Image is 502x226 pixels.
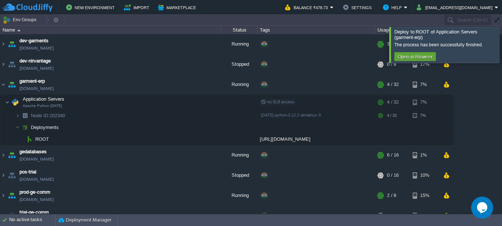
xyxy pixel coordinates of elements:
div: The process has been successfully finished. [394,42,497,48]
img: AMDAwAAAACH5BAEAAAAALAAAAAABAAEAAAICRAEAOw== [17,29,21,31]
div: [URL][DOMAIN_NAME] [258,133,375,145]
div: 0 / 8 [387,206,396,226]
a: dev-garments [19,37,49,44]
img: AMDAwAAAACH5BAEAAAAALAAAAAABAAEAAAICRAEAOw== [20,110,30,121]
iframe: chat widget [471,197,495,219]
div: 3 / 16 [387,34,399,54]
div: Running [221,145,258,165]
div: 4 / 32 [387,95,399,110]
img: AMDAwAAAACH5BAEAAAAALAAAAAABAAEAAAICRAEAOw== [0,165,6,185]
span: [DOMAIN_NAME] [19,155,54,163]
img: AMDAwAAAACH5BAEAAAAALAAAAAABAAEAAAICRAEAOw== [7,206,17,226]
img: AMDAwAAAACH5BAEAAAAALAAAAAABAAEAAAICRAEAOw== [0,206,6,226]
div: 7% [413,95,437,110]
img: AMDAwAAAACH5BAEAAAAALAAAAAABAAEAAAICRAEAOw== [0,145,6,165]
img: AMDAwAAAACH5BAEAAAAALAAAAAABAAEAAAICRAEAOw== [20,133,24,145]
div: Running [221,186,258,205]
span: Deploy to ROOT of Application Servers (garment-erp) [394,29,477,40]
button: Marketplace [158,3,198,12]
img: AMDAwAAAACH5BAEAAAAALAAAAAABAAEAAAICRAEAOw== [15,122,20,133]
div: 6 / 16 [387,145,399,165]
img: AMDAwAAAACH5BAEAAAAALAAAAAABAAEAAAICRAEAOw== [0,75,6,94]
a: dev-nirvantage [19,57,51,65]
button: New Environment [66,3,117,12]
button: Env Groups [3,15,39,25]
a: trial-ge-comm [19,209,49,216]
div: Name [1,26,220,34]
a: [DOMAIN_NAME] [19,196,54,203]
a: [DOMAIN_NAME] [19,44,54,52]
a: ROOT [35,136,50,142]
a: garment-erp [19,78,45,85]
div: 15% [413,206,437,226]
a: pos-trial [19,168,36,176]
div: 0 / 16 [387,165,399,185]
div: 1% [413,145,437,165]
div: 7% [413,110,437,121]
a: gedatabases [19,148,47,155]
div: Running [221,75,258,94]
a: Deployments [30,124,60,130]
img: AMDAwAAAACH5BAEAAAAALAAAAAABAAEAAAICRAEAOw== [5,95,10,110]
a: Node ID:202340 [30,112,66,119]
div: Stopped [221,206,258,226]
button: Balance ₹478.73 [285,3,330,12]
img: AMDAwAAAACH5BAEAAAAALAAAAAABAAEAAAICRAEAOw== [24,133,35,145]
div: Running [221,34,258,54]
button: Import [124,3,151,12]
a: [DOMAIN_NAME] [19,65,54,72]
span: 202340 [30,112,66,119]
img: AMDAwAAAACH5BAEAAAAALAAAAAABAAEAAAICRAEAOw== [7,34,17,54]
a: [DOMAIN_NAME] [19,85,54,92]
button: Settings [343,3,374,12]
a: Application ServersApache Python [DATE] [22,96,65,102]
img: AMDAwAAAACH5BAEAAAAALAAAAAABAAEAAAICRAEAOw== [0,34,6,54]
div: Status [221,26,257,34]
span: Node ID: [31,113,50,118]
img: AMDAwAAAACH5BAEAAAAALAAAAAABAAEAAAICRAEAOw== [7,165,17,185]
div: 7% [413,75,437,94]
div: 2 / 8 [387,186,396,205]
button: Open in Browser [395,53,435,60]
img: CloudJiffy [3,3,53,12]
img: AMDAwAAAACH5BAEAAAAALAAAAAABAAEAAAICRAEAOw== [7,75,17,94]
img: AMDAwAAAACH5BAEAAAAALAAAAAABAAEAAAICRAEAOw== [7,54,17,74]
div: Usage [376,26,453,34]
span: Apache Python [DATE] [23,104,62,108]
a: [DOMAIN_NAME] [19,176,54,183]
div: 10% [413,165,437,185]
div: Stopped [221,54,258,74]
div: 15% [413,186,437,205]
img: AMDAwAAAACH5BAEAAAAALAAAAAABAAEAAAICRAEAOw== [20,122,30,133]
img: AMDAwAAAACH5BAEAAAAALAAAAAABAAEAAAICRAEAOw== [7,145,17,165]
img: AMDAwAAAACH5BAEAAAAALAAAAAABAAEAAAICRAEAOw== [15,110,20,121]
span: no SLB access [261,100,294,104]
a: prod-ge-comm [19,189,50,196]
div: 4 / 32 [387,75,399,94]
button: Deployment Manager [58,216,111,224]
div: 17% [413,54,437,74]
div: Stopped [221,165,258,185]
div: 0 / 8 [387,54,396,74]
button: Help [383,3,404,12]
img: AMDAwAAAACH5BAEAAAAALAAAAAABAAEAAAICRAEAOw== [7,186,17,205]
span: Application Servers [22,96,65,102]
div: Tags [258,26,375,34]
img: AMDAwAAAACH5BAEAAAAALAAAAAABAAEAAAICRAEAOw== [0,186,6,205]
div: No active tasks [9,214,55,226]
img: AMDAwAAAACH5BAEAAAAALAAAAAABAAEAAAICRAEAOw== [10,95,20,110]
div: 4 / 32 [387,110,397,121]
button: [EMAIL_ADDRESS][DOMAIN_NAME] [417,3,495,12]
img: AMDAwAAAACH5BAEAAAAALAAAAAABAAEAAAICRAEAOw== [0,54,6,74]
span: [DATE]-python-3.12.2-almalinux-9 [261,113,321,117]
